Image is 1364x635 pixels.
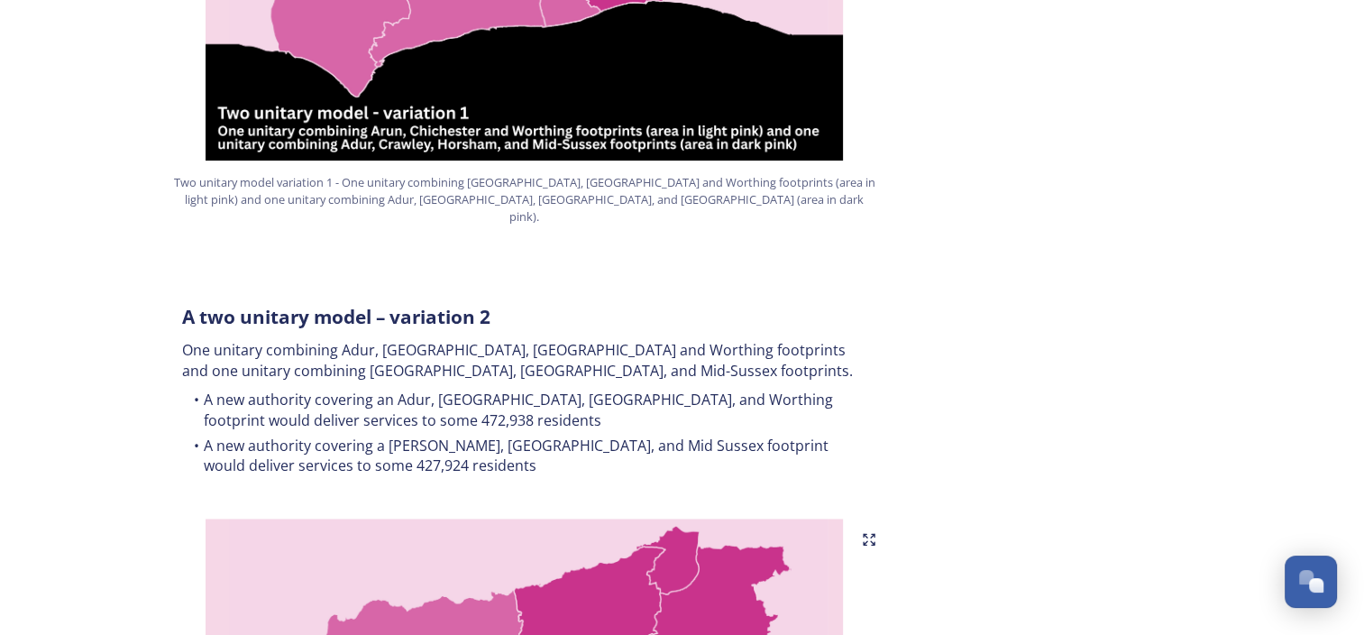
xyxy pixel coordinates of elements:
[182,390,867,430] li: A new authority covering an Adur, [GEOGRAPHIC_DATA], [GEOGRAPHIC_DATA], and Worthing footprint wo...
[182,340,867,381] p: One unitary combining Adur, [GEOGRAPHIC_DATA], [GEOGRAPHIC_DATA] and Worthing footprints and one ...
[182,304,490,329] strong: A two unitary model – variation 2
[182,436,867,476] li: A new authority covering a [PERSON_NAME], [GEOGRAPHIC_DATA], and Mid Sussex footprint would deliv...
[1285,556,1337,608] button: Open Chat
[173,174,876,226] span: Two unitary model variation 1 - One unitary combining [GEOGRAPHIC_DATA], [GEOGRAPHIC_DATA] and Wo...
